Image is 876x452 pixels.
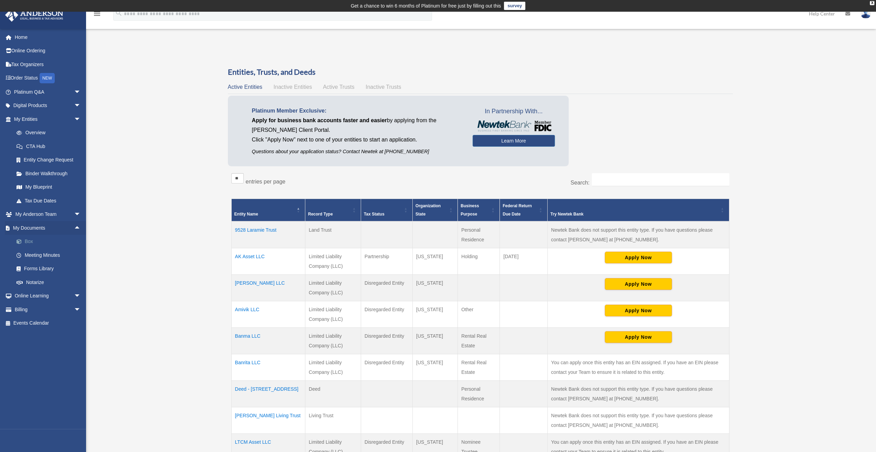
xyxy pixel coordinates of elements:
td: Deed [305,380,361,407]
td: Limited Liability Company (LLC) [305,274,361,301]
th: Entity Name: Activate to invert sorting [231,199,305,221]
th: Organization State: Activate to sort [412,199,457,221]
i: search [115,9,123,17]
td: [DATE] [500,248,548,274]
div: NEW [40,73,55,83]
td: Newtek Bank does not support this entity type. If you have questions please contact [PERSON_NAME]... [547,407,729,433]
button: Apply Now [605,331,672,343]
h3: Entities, Trusts, and Deeds [228,67,733,77]
div: Get a chance to win 6 months of Platinum for free just by filling out this [351,2,501,10]
a: Entity Change Request [10,153,88,167]
p: Click "Apply Now" next to one of your entities to start an application. [252,135,462,145]
span: Active Trusts [323,84,355,90]
td: Amivik LLC [231,301,305,327]
a: My Entitiesarrow_drop_down [5,112,88,126]
a: My Anderson Teamarrow_drop_down [5,208,91,221]
a: Billingarrow_drop_down [5,303,91,316]
img: NewtekBankLogoSM.png [476,120,551,132]
td: Deed - [STREET_ADDRESS] [231,380,305,407]
span: In Partnership With... [473,106,555,117]
th: Try Newtek Bank : Activate to sort [547,199,729,221]
a: Order StatusNEW [5,71,91,85]
td: Limited Liability Company (LLC) [305,327,361,354]
span: Active Entities [228,84,262,90]
span: Inactive Entities [273,84,312,90]
th: Business Purpose: Activate to sort [458,199,500,221]
a: CTA Hub [10,139,88,153]
p: by applying from the [PERSON_NAME] Client Portal. [252,116,462,135]
td: Disregarded Entity [361,274,412,301]
span: Federal Return Due Date [503,203,532,217]
a: Learn More [473,135,555,147]
a: My Blueprint [10,180,88,194]
td: [PERSON_NAME] Living Trust [231,407,305,433]
p: Platinum Member Exclusive: [252,106,462,116]
td: Disregarded Entity [361,301,412,327]
a: Box [10,235,91,249]
button: Apply Now [605,305,672,316]
span: arrow_drop_down [74,289,88,303]
a: Platinum Q&Aarrow_drop_down [5,85,91,99]
span: Entity Name [234,212,258,217]
td: Personal Residence [458,380,500,407]
a: Events Calendar [5,316,91,330]
span: arrow_drop_down [74,303,88,317]
a: Overview [10,126,84,140]
td: Rental Real Estate [458,327,500,354]
a: menu [93,12,101,18]
a: Home [5,30,91,44]
span: arrow_drop_up [74,221,88,235]
td: Holding [458,248,500,274]
span: arrow_drop_down [74,85,88,99]
th: Federal Return Due Date: Activate to sort [500,199,548,221]
p: Questions about your application status? Contact Newtek at [PHONE_NUMBER] [252,147,462,156]
span: Inactive Trusts [366,84,401,90]
td: Newtek Bank does not support this entity type. If you have questions please contact [PERSON_NAME]... [547,380,729,407]
td: Other [458,301,500,327]
td: [US_STATE] [412,354,457,380]
td: Living Trust [305,407,361,433]
label: entries per page [246,179,286,185]
td: You can apply once this entity has an EIN assigned. If you have an EIN please contact your Team t... [547,354,729,380]
div: close [870,1,874,5]
div: Try Newtek Bank [550,210,719,218]
td: Limited Liability Company (LLC) [305,248,361,274]
th: Record Type: Activate to sort [305,199,361,221]
a: Online Ordering [5,44,91,58]
th: Tax Status: Activate to sort [361,199,412,221]
i: menu [93,10,101,18]
a: survey [504,2,525,10]
td: Personal Residence [458,221,500,248]
button: Apply Now [605,278,672,290]
td: Land Trust [305,221,361,248]
img: User Pic [861,9,871,19]
td: Limited Liability Company (LLC) [305,301,361,327]
span: Record Type [308,212,333,217]
td: Disregarded Entity [361,354,412,380]
td: [US_STATE] [412,327,457,354]
span: Apply for business bank accounts faster and easier [252,117,387,123]
td: Limited Liability Company (LLC) [305,354,361,380]
td: Banrita LLC [231,354,305,380]
a: Notarize [10,275,91,289]
td: [US_STATE] [412,248,457,274]
a: Tax Organizers [5,57,91,71]
a: Binder Walkthrough [10,167,88,180]
td: Banma LLC [231,327,305,354]
a: Meeting Minutes [10,248,91,262]
button: Apply Now [605,252,672,263]
label: Search: [570,180,589,186]
a: Forms Library [10,262,91,276]
td: [PERSON_NAME] LLC [231,274,305,301]
td: Rental Real Estate [458,354,500,380]
a: Digital Productsarrow_drop_down [5,99,91,113]
span: Tax Status [364,212,384,217]
a: My Documentsarrow_drop_up [5,221,91,235]
img: Anderson Advisors Platinum Portal [3,8,65,22]
td: [US_STATE] [412,274,457,301]
td: Newtek Bank does not support this entity type. If you have questions please contact [PERSON_NAME]... [547,221,729,248]
td: AK Asset LLC [231,248,305,274]
span: arrow_drop_down [74,99,88,113]
td: Partnership [361,248,412,274]
td: 9528 Laramie Trust [231,221,305,248]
